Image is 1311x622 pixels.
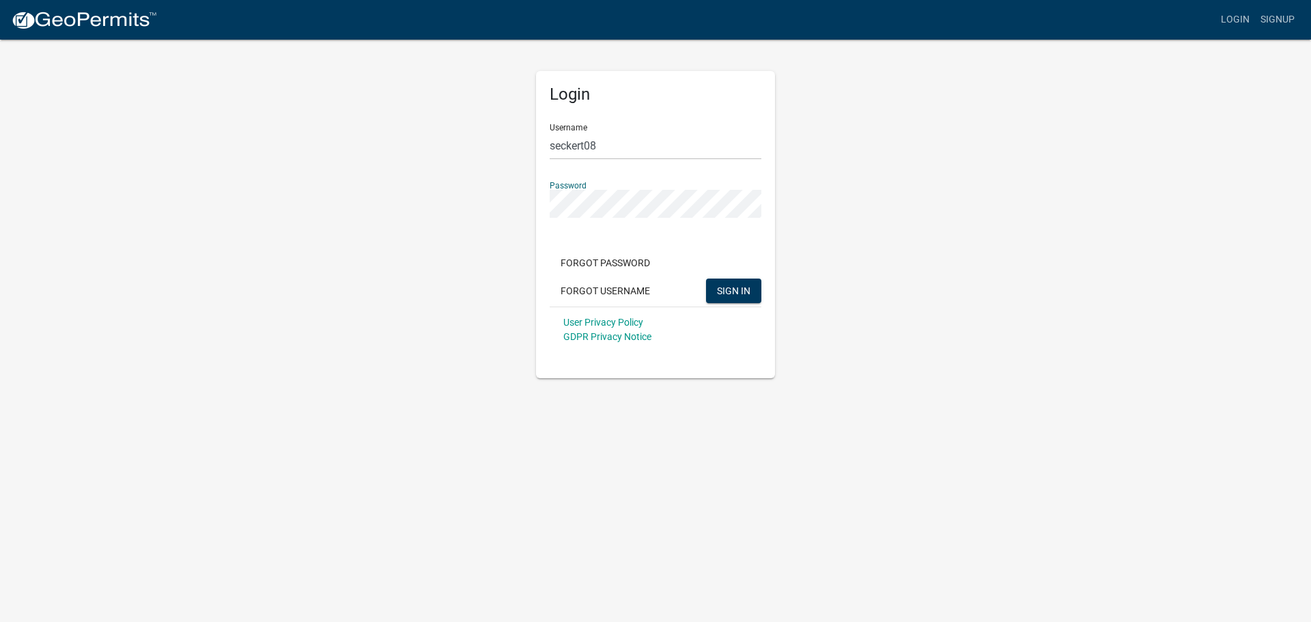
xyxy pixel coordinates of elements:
[550,251,661,275] button: Forgot Password
[1255,7,1300,33] a: Signup
[1215,7,1255,33] a: Login
[550,279,661,303] button: Forgot Username
[706,279,761,303] button: SIGN IN
[563,331,651,342] a: GDPR Privacy Notice
[550,85,761,104] h5: Login
[563,317,643,328] a: User Privacy Policy
[717,285,750,296] span: SIGN IN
